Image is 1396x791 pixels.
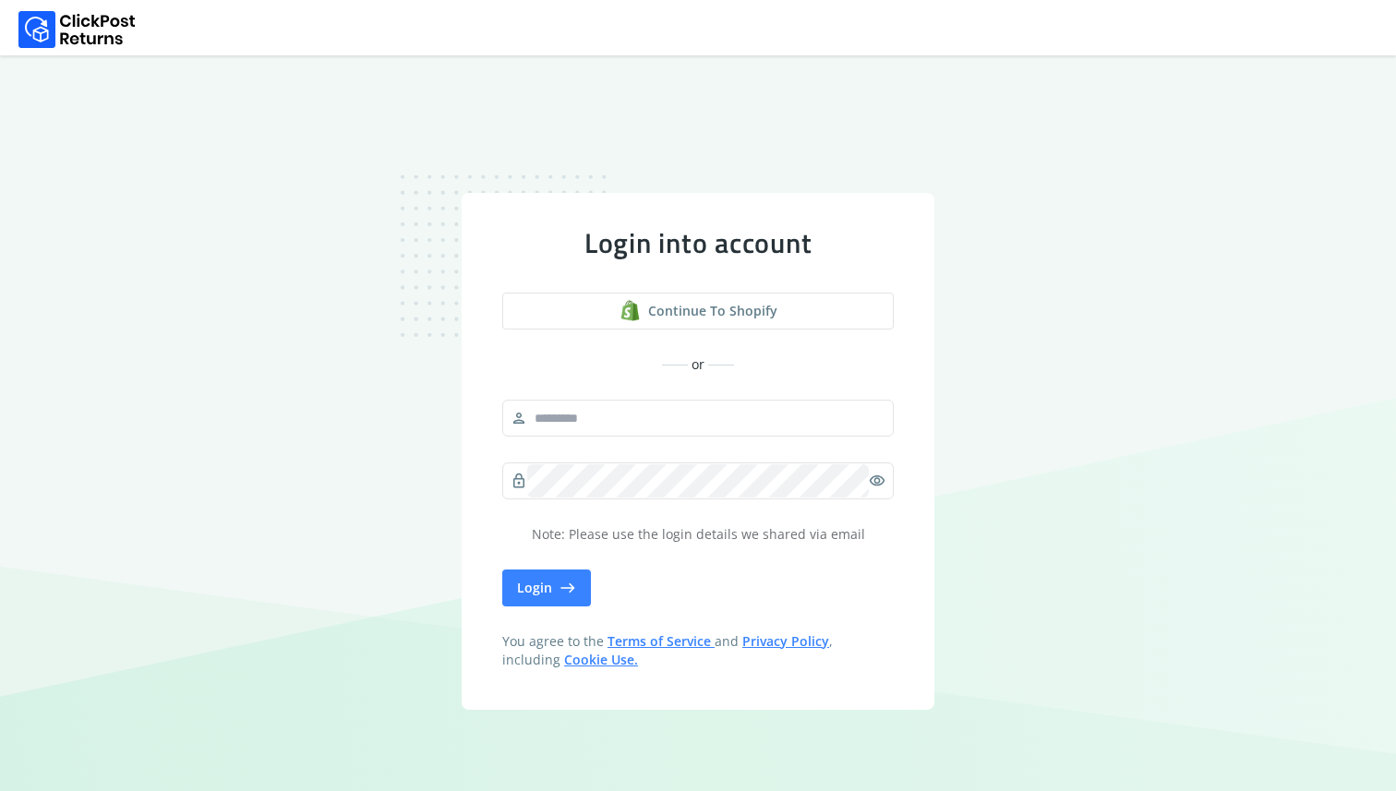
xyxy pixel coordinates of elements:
[560,575,576,601] span: east
[502,569,591,606] button: Login east
[742,632,829,650] a: Privacy Policy
[511,405,527,431] span: person
[648,302,777,320] span: Continue to shopify
[18,11,136,48] img: Logo
[502,293,894,330] button: Continue to shopify
[502,355,894,374] div: or
[608,632,715,650] a: Terms of Service
[869,468,885,494] span: visibility
[502,293,894,330] a: shopify logoContinue to shopify
[502,525,894,544] p: Note: Please use the login details we shared via email
[511,468,527,494] span: lock
[502,226,894,259] div: Login into account
[564,651,638,668] a: Cookie Use.
[502,632,894,669] span: You agree to the and , including
[620,300,641,321] img: shopify logo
